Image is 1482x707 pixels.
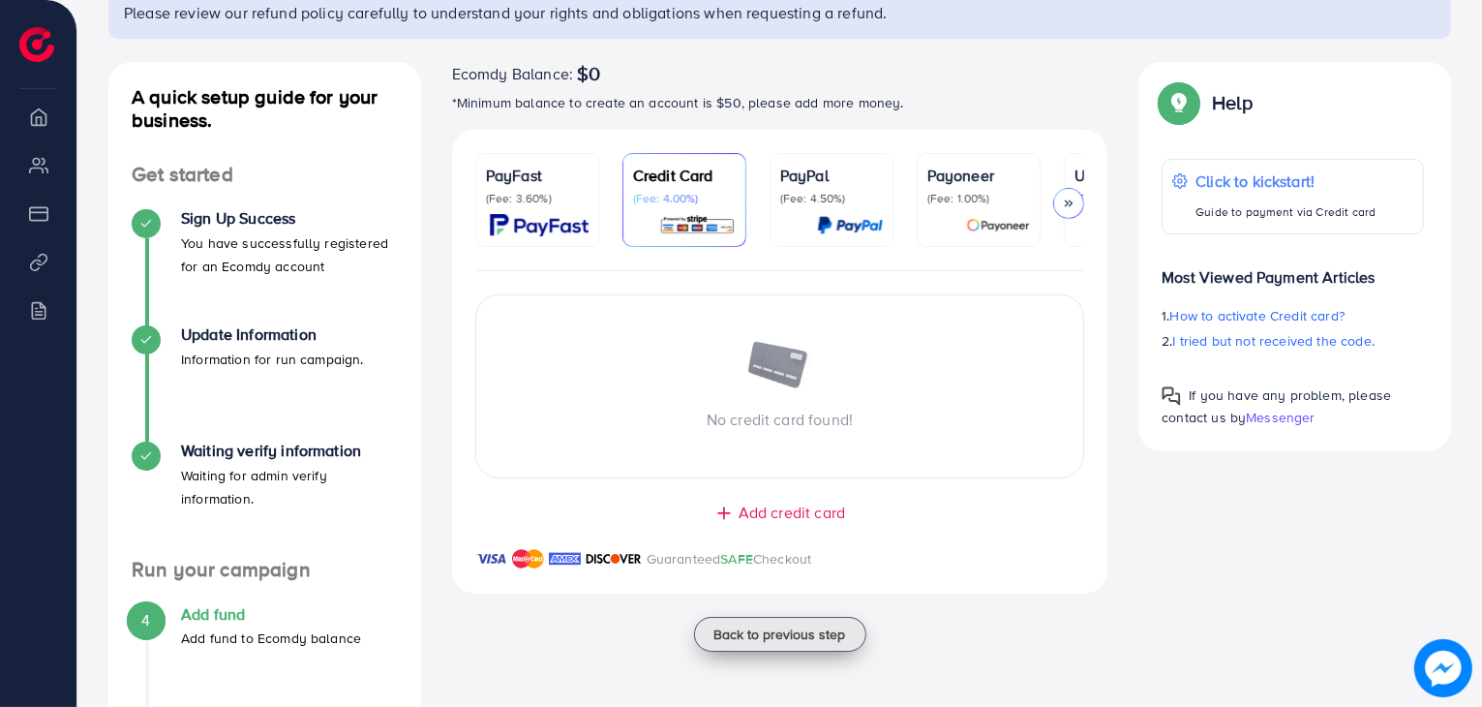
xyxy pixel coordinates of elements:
p: Guide to payment via Credit card [1195,200,1376,224]
img: card [659,214,736,236]
p: (Fee: 3.60%) [486,191,589,206]
p: (Fee: 4.00%) [633,191,736,206]
h4: Waiting verify information [181,442,398,460]
p: 1. [1162,304,1424,327]
h4: Update Information [181,325,364,344]
img: card [490,214,589,236]
h4: Run your campaign [108,558,421,582]
button: Back to previous step [694,617,866,652]
p: 2. [1162,329,1424,353]
li: Waiting verify information [108,442,421,558]
img: brand [549,547,581,570]
p: Add fund to Ecomdy balance [181,627,361,650]
p: USDT [1074,164,1177,187]
span: $0 [577,62,600,85]
img: brand [512,547,544,570]
p: You have successfully registered for an Ecomdy account [181,231,398,278]
span: 4 [141,609,150,631]
span: Ecomdy Balance: [452,62,573,85]
p: Credit Card [633,164,736,187]
span: How to activate Credit card? [1170,306,1345,325]
p: Click to kickstart! [1195,169,1376,193]
p: Most Viewed Payment Articles [1162,250,1424,289]
span: If you have any problem, please contact us by [1162,385,1391,427]
p: Guaranteed Checkout [647,547,812,570]
img: logo [19,27,54,62]
span: Messenger [1246,408,1315,427]
img: image [746,342,814,392]
span: Add credit card [739,502,845,524]
span: I tried but not received the code. [1173,331,1375,351]
h4: Add fund [181,605,361,624]
img: Popup guide [1162,85,1196,120]
p: PayFast [486,164,589,187]
img: card [817,214,883,236]
p: (Fee: 1.00%) [927,191,1030,206]
p: Information for run campaign. [181,348,364,371]
li: Update Information [108,325,421,442]
p: *Minimum balance to create an account is $50, please add more money. [452,91,1108,114]
h4: Get started [108,163,421,187]
p: (Fee: 4.50%) [780,191,883,206]
img: brand [586,547,642,570]
img: card [966,214,1030,236]
p: Waiting for admin verify information. [181,464,398,510]
img: image [1414,639,1472,697]
p: Please review our refund policy carefully to understand your rights and obligations when requesti... [124,1,1439,24]
h4: Sign Up Success [181,209,398,228]
h4: A quick setup guide for your business. [108,85,421,132]
img: brand [475,547,507,570]
img: Popup guide [1162,386,1181,406]
p: No credit card found! [476,408,1084,431]
span: Back to previous step [714,625,846,644]
p: Help [1212,91,1253,114]
li: Sign Up Success [108,209,421,325]
p: PayPal [780,164,883,187]
p: Payoneer [927,164,1030,187]
span: SAFE [720,549,753,569]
